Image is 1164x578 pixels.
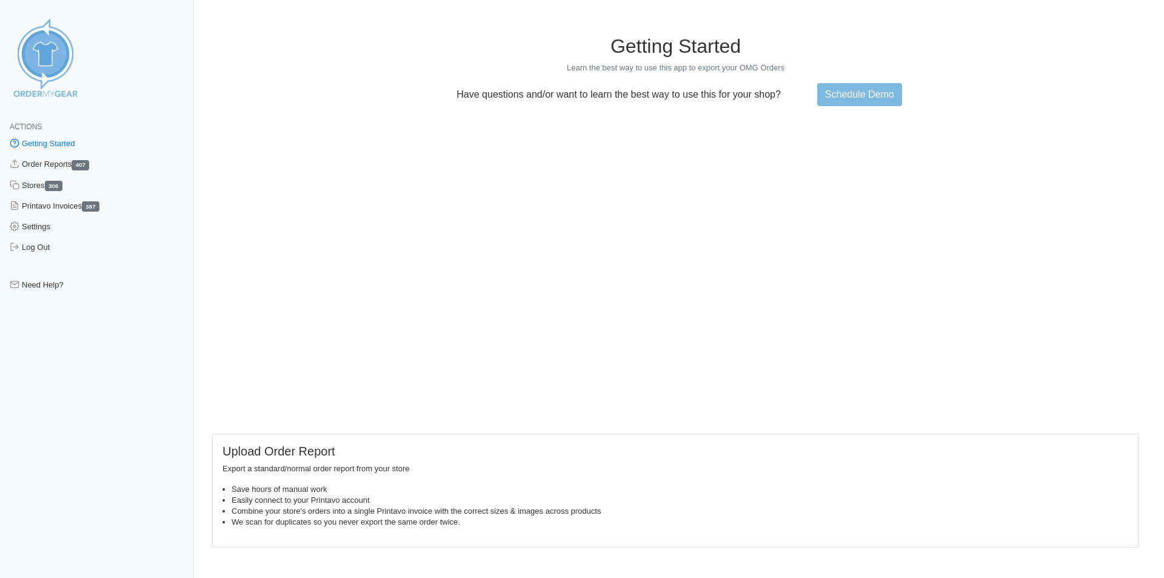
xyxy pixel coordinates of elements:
[232,517,1129,528] li: We scan for duplicates so you never export the same order twice.
[212,62,1139,73] p: Learn the best way to use this app to export your OMG Orders
[45,181,62,191] span: 306
[449,89,788,100] p: Have questions and/or want to learn the best way to use this for your shop?
[232,495,1129,506] li: Easily connect to your Printavo account
[10,123,42,131] span: Actions
[72,160,89,170] span: 407
[232,484,1129,495] li: Save hours of manual work
[82,201,99,212] span: 387
[232,506,1129,517] li: Combine your store's orders into a single Printavo invoice with the correct sizes & images across...
[222,444,1129,459] h5: Upload Order Report
[222,463,1129,474] p: Export a standard/normal order report from your store
[212,35,1139,58] h1: Getting Started
[817,83,902,106] a: Schedule Demo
